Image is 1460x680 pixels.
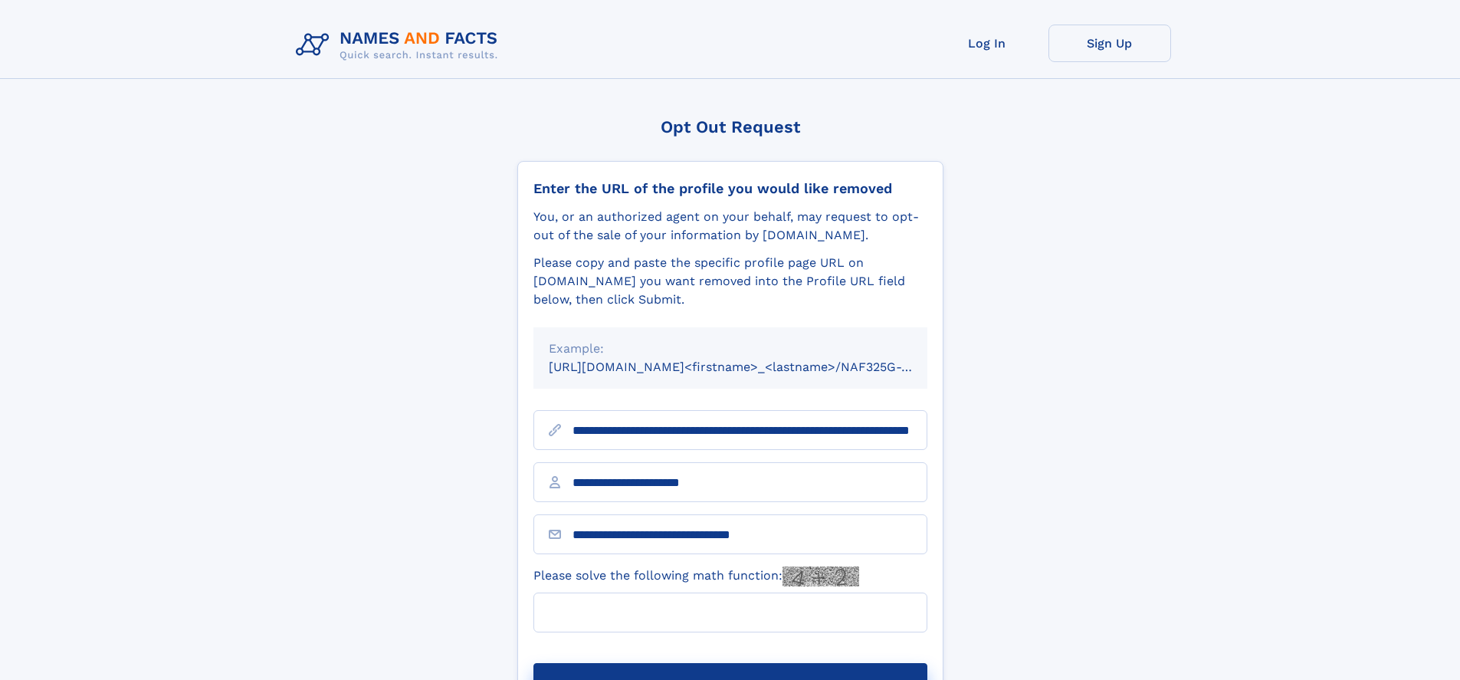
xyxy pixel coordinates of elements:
img: Logo Names and Facts [290,25,510,66]
small: [URL][DOMAIN_NAME]<firstname>_<lastname>/NAF325G-xxxxxxxx [549,360,956,374]
div: Opt Out Request [517,117,943,136]
div: You, or an authorized agent on your behalf, may request to opt-out of the sale of your informatio... [533,208,927,245]
a: Sign Up [1048,25,1171,62]
div: Please copy and paste the specific profile page URL on [DOMAIN_NAME] you want removed into the Pr... [533,254,927,309]
label: Please solve the following math function: [533,567,859,586]
div: Enter the URL of the profile you would like removed [533,180,927,197]
a: Log In [926,25,1048,62]
div: Example: [549,340,912,358]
